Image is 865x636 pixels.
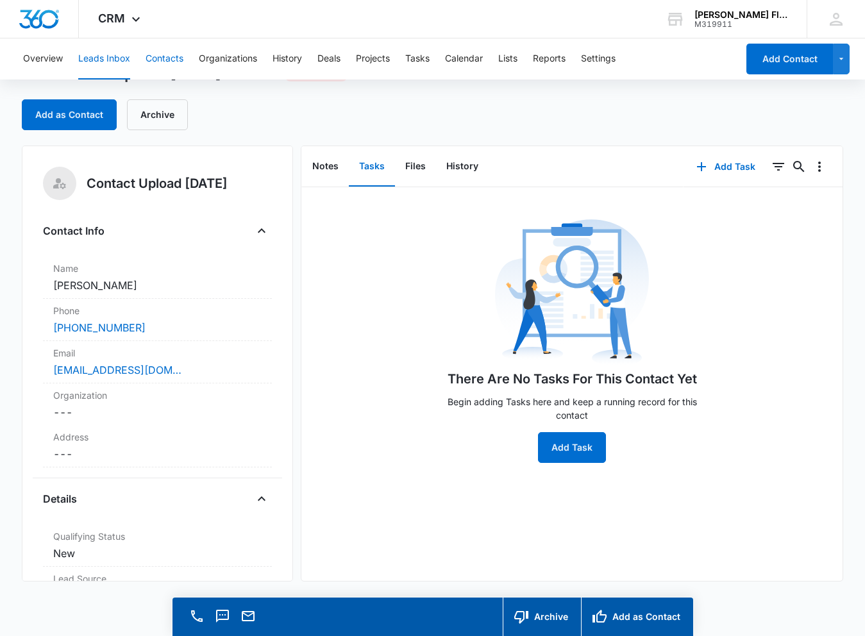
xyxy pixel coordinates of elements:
button: History [436,147,489,187]
a: Email [239,615,257,626]
a: Call [188,615,206,626]
h4: Contact Info [43,223,105,238]
label: Phone [53,304,262,317]
button: Archive [503,598,581,636]
div: account id [694,20,788,29]
button: Add Contact [746,44,833,74]
button: Calendar [445,38,483,79]
button: Search... [789,156,809,177]
button: Close [251,221,272,241]
a: [EMAIL_ADDRESS][DOMAIN_NAME] [53,362,181,378]
button: Leads Inbox [78,38,130,79]
button: Text [214,607,231,625]
span: CRM [98,12,125,25]
button: Add Task [538,432,606,463]
div: Name[PERSON_NAME] [43,256,272,299]
button: Lists [498,38,517,79]
h4: Details [43,491,77,506]
button: Tasks [349,147,395,187]
button: Contacts [146,38,183,79]
label: Name [53,262,262,275]
button: History [273,38,302,79]
label: Address [53,430,262,444]
dd: New [53,546,262,561]
button: Filters [768,156,789,177]
dd: --- [53,446,262,462]
button: Overflow Menu [809,156,830,177]
button: Email [239,607,257,625]
a: [PHONE_NUMBER] [53,320,146,335]
a: Text [214,615,231,626]
button: Add as Contact [22,99,117,130]
button: Add as Contact [581,598,693,636]
dd: [PERSON_NAME] [53,278,262,293]
label: Organization [53,389,262,402]
dt: Lead Source [53,572,262,585]
button: Notes [302,147,349,187]
p: Begin adding Tasks here and keep a running record for this contact [437,395,707,422]
label: Qualifying Status [53,530,262,543]
button: Call [188,607,206,625]
h5: Contact Upload [DATE] [87,174,228,193]
img: No Data [495,215,649,369]
div: Phone[PHONE_NUMBER] [43,299,272,341]
button: Projects [356,38,390,79]
button: Settings [581,38,616,79]
dd: --- [53,405,262,420]
div: Lead SourceContact Upload [DATE] [43,567,272,609]
div: Address--- [43,425,272,467]
button: Archive [127,99,188,130]
button: Reports [533,38,566,79]
button: Files [395,147,436,187]
button: Close [251,489,272,509]
button: Organizations [199,38,257,79]
div: Qualifying StatusNew [43,524,272,567]
label: Email [53,346,262,360]
div: Organization--- [43,383,272,425]
div: account name [694,10,788,20]
button: Deals [317,38,340,79]
div: Email[EMAIL_ADDRESS][DOMAIN_NAME] [43,341,272,383]
h1: There Are No Tasks For This Contact Yet [448,369,697,389]
button: Add Task [684,151,768,182]
button: Tasks [405,38,430,79]
button: Overview [23,38,63,79]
